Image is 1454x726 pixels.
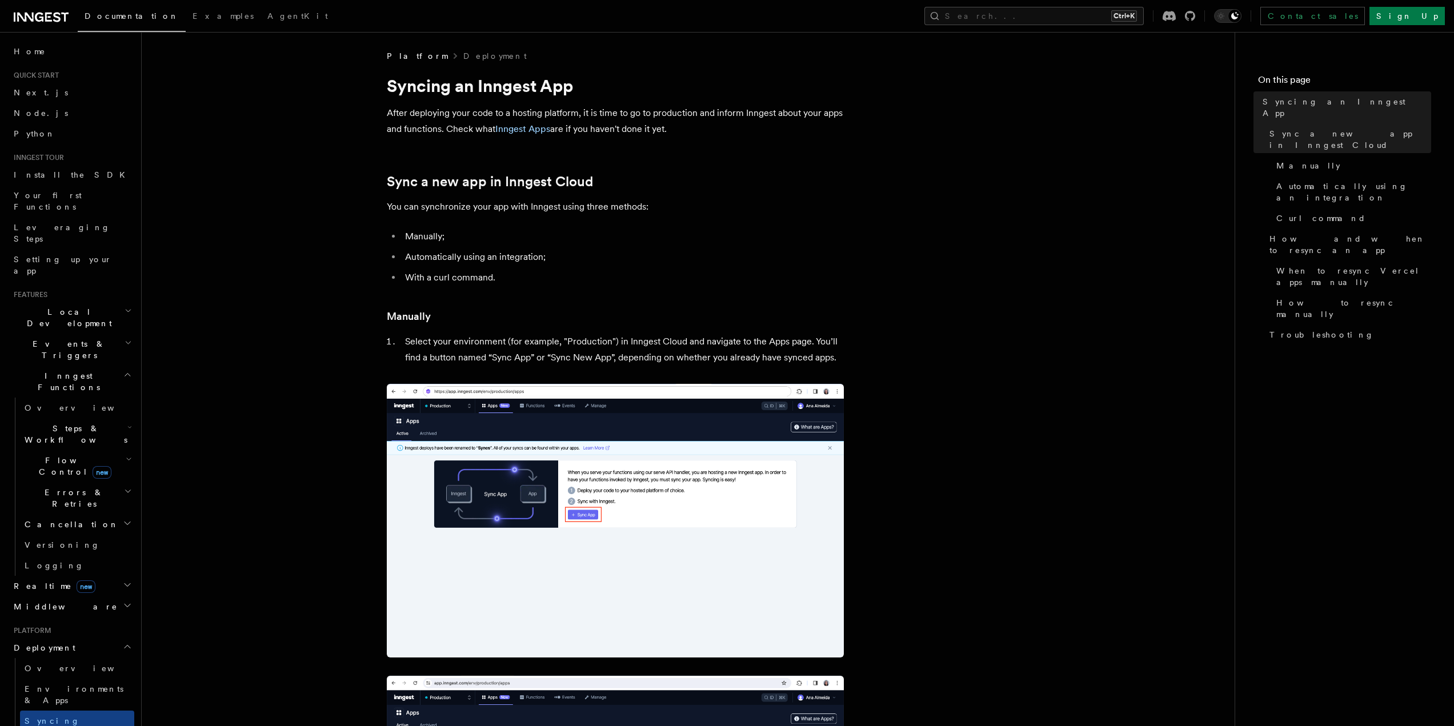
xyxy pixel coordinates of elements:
[9,103,134,123] a: Node.js
[9,302,134,334] button: Local Development
[387,384,844,657] img: Inngest Cloud screen with sync App button when you have no apps synced yet
[186,3,261,31] a: Examples
[9,338,125,361] span: Events & Triggers
[14,46,46,57] span: Home
[1272,208,1431,228] a: Curl command
[387,308,431,324] a: Manually
[9,82,134,103] a: Next.js
[20,679,134,711] a: Environments & Apps
[20,450,134,482] button: Flow Controlnew
[14,223,110,243] span: Leveraging Steps
[20,514,134,535] button: Cancellation
[1272,176,1431,208] a: Automatically using an integration
[1258,73,1431,91] h4: On this page
[402,249,844,265] li: Automatically using an integration;
[20,455,126,478] span: Flow Control
[1276,265,1431,288] span: When to resync Vercel apps manually
[20,418,134,450] button: Steps & Workflows
[1265,228,1431,260] a: How and when to resync an app
[1272,292,1431,324] a: How to resync manually
[9,580,95,592] span: Realtime
[25,403,142,412] span: Overview
[14,255,112,275] span: Setting up your app
[20,487,124,510] span: Errors & Retries
[9,637,134,658] button: Deployment
[267,11,328,21] span: AgentKit
[463,50,527,62] a: Deployment
[93,466,111,479] span: new
[924,7,1144,25] button: Search...Ctrl+K
[1369,7,1445,25] a: Sign Up
[9,601,118,612] span: Middleware
[9,249,134,281] a: Setting up your app
[387,174,593,190] a: Sync a new app in Inngest Cloud
[1272,260,1431,292] a: When to resync Vercel apps manually
[387,75,844,96] h1: Syncing an Inngest App
[9,398,134,576] div: Inngest Functions
[25,664,142,673] span: Overview
[14,170,132,179] span: Install the SDK
[1111,10,1137,22] kbd: Ctrl+K
[9,334,134,366] button: Events & Triggers
[387,50,447,62] span: Platform
[1260,7,1365,25] a: Contact sales
[1276,181,1431,203] span: Automatically using an integration
[1265,123,1431,155] a: Sync a new app in Inngest Cloud
[20,555,134,576] a: Logging
[193,11,254,21] span: Examples
[20,423,127,446] span: Steps & Workflows
[9,306,125,329] span: Local Development
[1265,324,1431,345] a: Troubleshooting
[9,370,123,393] span: Inngest Functions
[9,576,134,596] button: Realtimenew
[1214,9,1241,23] button: Toggle dark mode
[9,185,134,217] a: Your first Functions
[1269,329,1374,340] span: Troubleshooting
[85,11,179,21] span: Documentation
[25,561,84,570] span: Logging
[402,270,844,286] li: With a curl command.
[25,540,100,549] span: Versioning
[387,105,844,137] p: After deploying your code to a hosting platform, it is time to go to production and inform Innges...
[20,658,134,679] a: Overview
[1258,91,1431,123] a: Syncing an Inngest App
[1272,155,1431,176] a: Manually
[1276,160,1340,171] span: Manually
[14,129,55,138] span: Python
[1269,233,1431,256] span: How and when to resync an app
[9,153,64,162] span: Inngest tour
[20,519,119,530] span: Cancellation
[14,191,82,211] span: Your first Functions
[9,290,47,299] span: Features
[9,123,134,144] a: Python
[1269,128,1431,151] span: Sync a new app in Inngest Cloud
[20,535,134,555] a: Versioning
[78,3,186,32] a: Documentation
[9,165,134,185] a: Install the SDK
[387,199,844,215] p: You can synchronize your app with Inngest using three methods:
[9,71,59,80] span: Quick start
[1263,96,1431,119] span: Syncing an Inngest App
[9,626,51,635] span: Platform
[25,716,80,725] span: Syncing
[20,482,134,514] button: Errors & Retries
[20,398,134,418] a: Overview
[14,88,68,97] span: Next.js
[495,123,550,134] a: Inngest Apps
[9,366,134,398] button: Inngest Functions
[9,642,75,653] span: Deployment
[1276,212,1366,224] span: Curl command
[1276,297,1431,320] span: How to resync manually
[14,109,68,118] span: Node.js
[402,228,844,244] li: Manually;
[25,684,123,705] span: Environments & Apps
[9,41,134,62] a: Home
[9,596,134,617] button: Middleware
[77,580,95,593] span: new
[402,334,844,366] li: Select your environment (for example, "Production") in Inngest Cloud and navigate to the Apps pag...
[261,3,335,31] a: AgentKit
[9,217,134,249] a: Leveraging Steps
